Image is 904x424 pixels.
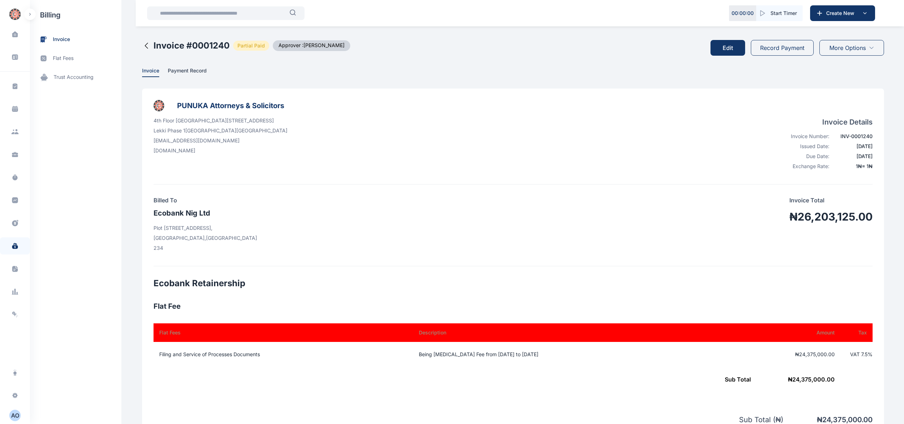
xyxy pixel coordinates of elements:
td: Filing and Service of Processes Documents [154,342,410,367]
th: Flat Fees [154,323,410,342]
button: Record Payment [751,40,814,56]
td: VAT 7.5 % [840,342,873,367]
h3: Flat Fee [154,301,873,312]
div: [DATE] [834,153,873,160]
button: AO [4,410,26,421]
p: Plot [STREET_ADDRESS], [154,224,257,232]
div: 1 ₦ = 1 ₦ [834,163,873,170]
div: A O [9,411,21,420]
span: invoice [53,36,70,43]
h3: Ecobank Nig Ltd [154,207,257,219]
span: Approver : [PERSON_NAME] [273,40,350,51]
a: Edit [710,34,751,61]
h4: Invoice Details [783,117,873,127]
p: 00 : 00 : 00 [732,10,754,17]
h2: Invoice # 0001240 [154,40,230,51]
span: Create New [823,10,860,17]
td: ₦ 24,375,000.00 [154,367,840,392]
button: Create New [810,5,875,21]
div: [DATE] [834,143,873,150]
td: Being [MEDICAL_DATA] Fee from [DATE] to [DATE] [410,342,723,367]
div: Exchange Rate: [783,163,829,170]
a: flat fees [30,49,121,68]
p: 234 [154,244,257,252]
a: trust accounting [30,68,121,87]
button: AO [9,410,21,421]
h1: ₦26,203,125.00 [789,210,873,223]
td: ₦24,375,000.00 [723,342,840,367]
div: Issued Date: [783,143,829,150]
span: Sub Total [725,376,751,383]
p: Lekki Phase 1 [GEOGRAPHIC_DATA] [GEOGRAPHIC_DATA] [154,127,287,134]
p: 4th Floor [GEOGRAPHIC_DATA][STREET_ADDRESS] [154,117,287,124]
span: Invoice [142,67,159,75]
h2: Ecobank Retainership [154,278,873,289]
h3: PUNUKA Attorneys & Solicitors [177,100,284,111]
span: More Options [829,44,866,52]
h4: Billed To [154,196,257,205]
div: Due Date: [783,153,829,160]
div: INV-0001240 [834,133,873,140]
p: [DOMAIN_NAME] [154,147,287,154]
span: Start Timer [770,10,797,17]
span: trust accounting [54,74,94,81]
span: flat fees [53,55,74,62]
img: businessLogo [154,100,164,111]
button: Edit [710,40,745,56]
p: [GEOGRAPHIC_DATA] , [GEOGRAPHIC_DATA] [154,234,257,242]
div: Invoice Number: [783,133,829,140]
th: Description [410,323,723,342]
a: invoice [30,30,121,49]
span: Payment Record [168,67,207,75]
span: Partial Paid [233,41,269,51]
th: Amount [723,323,840,342]
a: Record Payment [751,34,814,61]
th: Tax [840,323,873,342]
p: [EMAIL_ADDRESS][DOMAIN_NAME] [154,137,287,144]
button: Start Timer [756,5,803,21]
p: Invoice Total [789,196,873,205]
